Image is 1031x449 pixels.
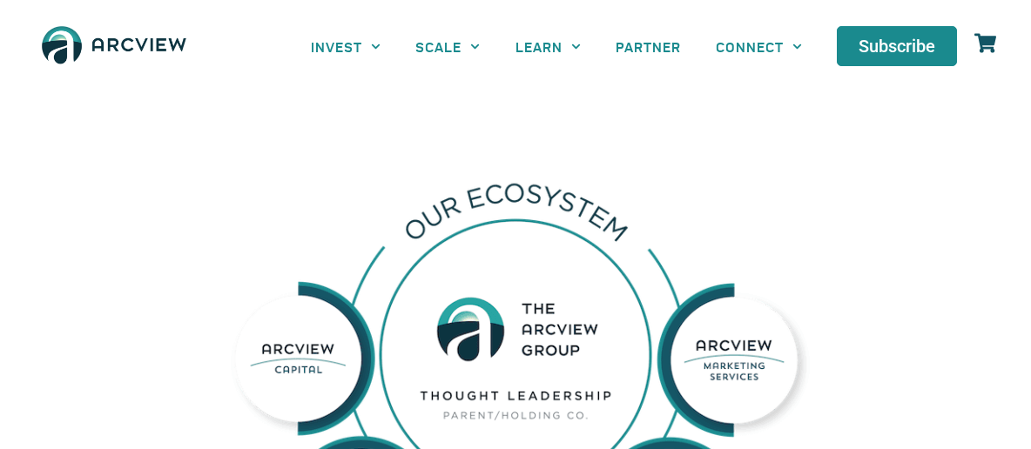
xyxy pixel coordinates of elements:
a: Subscribe [837,26,957,66]
a: LEARN [498,27,598,66]
nav: Menu [293,27,819,66]
a: SCALE [398,27,497,66]
a: CONNECT [698,27,819,66]
a: PARTNER [598,27,698,66]
a: INVEST [293,27,398,66]
span: Subscribe [859,37,935,55]
img: The Arcview Group [35,17,193,75]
